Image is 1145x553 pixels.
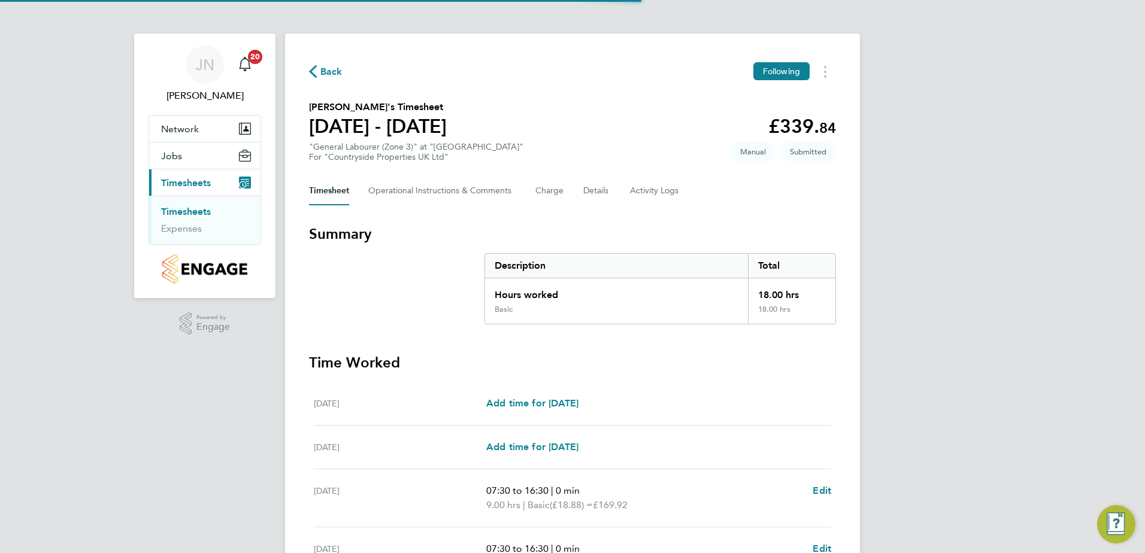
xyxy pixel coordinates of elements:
[134,34,275,298] nav: Main navigation
[748,305,835,324] div: 18.00 hrs
[162,254,247,284] img: countryside-properties-logo-retina.png
[486,499,520,511] span: 9.00 hrs
[486,485,549,496] span: 07:30 to 16:30
[309,353,836,372] h3: Time Worked
[814,62,836,81] button: Timesheets Menu
[161,223,202,234] a: Expenses
[528,498,550,512] span: Basic
[1097,505,1135,543] button: Engage Resource Center
[233,45,257,84] a: 20
[161,177,211,189] span: Timesheets
[523,499,525,511] span: |
[768,115,836,138] app-decimal: £339.
[753,62,810,80] button: Following
[819,119,836,136] span: 84
[309,114,447,138] h1: [DATE] - [DATE]
[314,484,486,512] div: [DATE]
[309,100,447,114] h2: [PERSON_NAME]'s Timesheet
[550,499,593,511] span: (£18.88) =
[149,45,261,103] a: JN[PERSON_NAME]
[161,206,211,217] a: Timesheets
[309,152,523,162] div: For "Countryside Properties UK Ltd"
[535,177,564,205] button: Charge
[196,312,230,323] span: Powered by
[309,224,836,244] h3: Summary
[149,196,260,244] div: Timesheets
[196,322,230,332] span: Engage
[556,485,580,496] span: 0 min
[813,485,831,496] span: Edit
[368,177,516,205] button: Operational Instructions & Comments
[731,142,776,162] span: This timesheet was manually created.
[149,89,261,103] span: Joe Nicklin
[180,312,231,335] a: Powered byEngage
[149,169,260,196] button: Timesheets
[485,278,748,305] div: Hours worked
[763,66,800,77] span: Following
[486,397,578,409] span: Add time for [DATE]
[495,305,513,314] div: Basic
[486,440,578,454] a: Add time for [DATE]
[780,142,836,162] span: This timesheet is Submitted.
[149,142,260,169] button: Jobs
[314,396,486,411] div: [DATE]
[551,485,553,496] span: |
[583,177,611,205] button: Details
[196,57,214,72] span: JN
[149,254,261,284] a: Go to home page
[486,441,578,452] span: Add time for [DATE]
[320,65,343,79] span: Back
[748,254,835,278] div: Total
[161,150,182,162] span: Jobs
[161,123,199,135] span: Network
[813,484,831,498] a: Edit
[248,50,262,64] span: 20
[748,278,835,305] div: 18.00 hrs
[484,253,836,324] div: Summary
[486,396,578,411] a: Add time for [DATE]
[309,142,523,162] div: "General Labourer (Zone 3)" at "[GEOGRAPHIC_DATA]"
[309,177,349,205] button: Timesheet
[630,177,680,205] button: Activity Logs
[149,116,260,142] button: Network
[485,254,748,278] div: Description
[314,440,486,454] div: [DATE]
[593,499,628,511] span: £169.92
[309,64,343,79] button: Back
